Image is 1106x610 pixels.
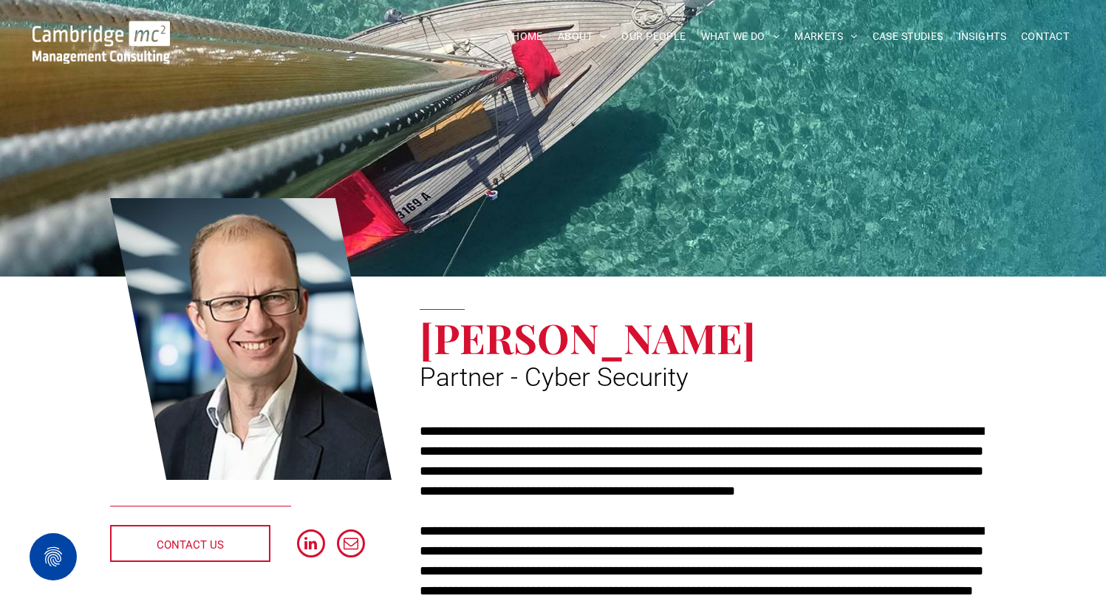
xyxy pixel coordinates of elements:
[1014,25,1076,48] a: CONTACT
[110,196,392,483] a: Tom Burton | Partner - Cyber Security | Cambridge Management Consulting
[420,310,756,365] span: [PERSON_NAME]
[694,25,788,48] a: WHAT WE DO
[550,25,615,48] a: ABOUT
[951,25,1014,48] a: INSIGHTS
[33,23,170,38] a: Your Business Transformed | Cambridge Management Consulting
[33,21,170,64] img: Go to Homepage
[787,25,864,48] a: MARKETS
[865,25,951,48] a: CASE STUDIES
[157,526,224,563] span: CONTACT US
[110,525,270,562] a: CONTACT US
[297,529,325,561] a: linkedin
[420,362,689,393] span: Partner - Cyber Security
[505,25,550,48] a: HOME
[337,529,365,561] a: email
[614,25,693,48] a: OUR PEOPLE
